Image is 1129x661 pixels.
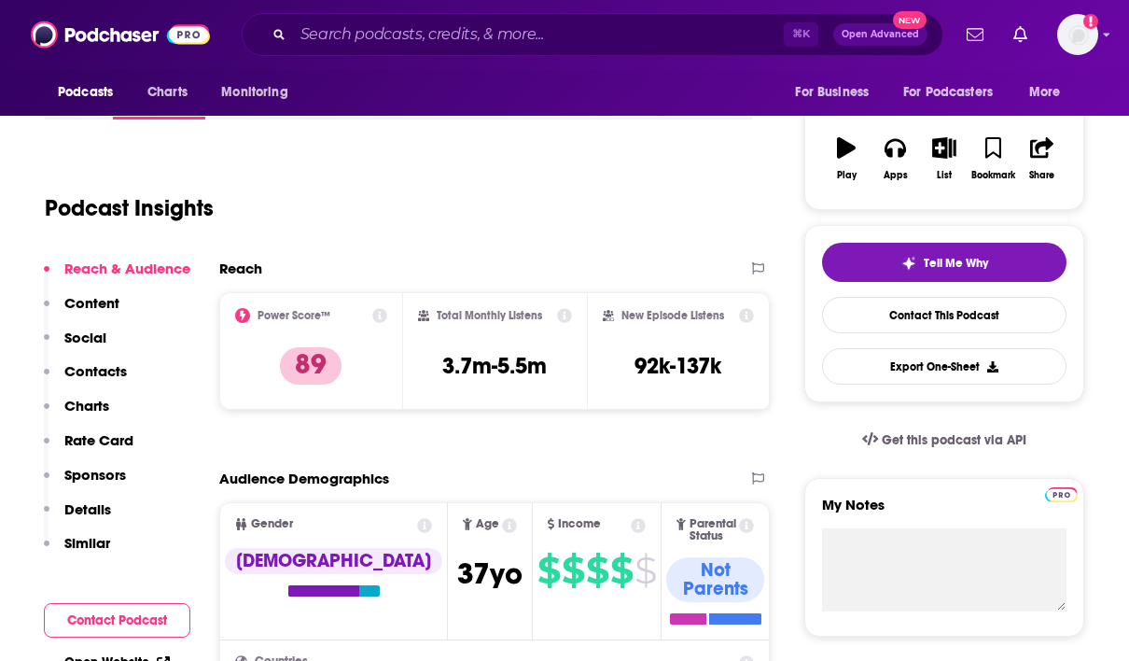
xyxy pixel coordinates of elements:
span: $ [562,556,584,585]
a: Charts [135,75,199,110]
span: Podcasts [58,79,113,105]
p: Social [64,329,106,346]
span: Open Advanced [842,30,919,39]
span: Gender [251,518,293,530]
p: Content [64,294,119,312]
svg: Add a profile image [1083,14,1098,29]
a: Show notifications dropdown [959,19,991,50]
span: $ [634,556,656,585]
span: Logged in as megcassidy [1057,14,1098,55]
button: open menu [891,75,1020,110]
p: Contacts [64,362,127,380]
button: Share [1018,125,1066,192]
a: Show notifications dropdown [1006,19,1035,50]
label: My Notes [822,496,1066,528]
a: Contact This Podcast [822,297,1066,333]
button: Open AdvancedNew [833,23,927,46]
h3: 3.7m-5.5m [442,352,547,380]
span: For Podcasters [903,79,993,105]
h2: New Episode Listens [621,309,724,322]
span: Charts [147,79,188,105]
h2: Reach [219,260,262,277]
span: More [1029,79,1061,105]
div: Play [837,170,857,181]
button: Social [44,329,106,363]
button: Reach & Audience [44,260,190,294]
button: open menu [1016,75,1084,110]
span: Income [558,518,601,530]
button: Show profile menu [1057,14,1098,55]
span: Get this podcast via API [882,432,1026,448]
button: Contact Podcast [44,603,190,638]
span: $ [537,556,560,585]
div: [DEMOGRAPHIC_DATA] [225,548,442,574]
h2: Power Score™ [258,309,330,322]
button: open menu [208,75,312,110]
h1: Podcast Insights [45,194,214,222]
button: Sponsors [44,466,126,500]
span: 37 yo [457,556,523,592]
div: Not Parents [666,557,764,602]
button: Similar [44,534,110,569]
h3: 92k-137k [634,352,721,380]
button: Content [44,294,119,329]
p: Details [64,500,111,518]
p: Reach & Audience [64,260,190,277]
img: tell me why sparkle [901,256,916,271]
p: 89 [280,347,341,385]
span: $ [586,556,608,585]
button: Details [44,500,111,535]
div: Bookmark [971,170,1015,181]
button: Rate Card [44,431,133,466]
img: User Profile [1057,14,1098,55]
h2: Audience Demographics [219,470,389,487]
span: $ [610,556,633,585]
div: Search podcasts, credits, & more... [242,13,943,56]
img: Podchaser Pro [1045,487,1078,502]
span: New [893,11,927,29]
input: Search podcasts, credits, & more... [293,20,784,49]
span: Monitoring [221,79,287,105]
span: ⌘ K [784,22,818,47]
button: Charts [44,397,109,431]
span: Parental Status [690,518,736,542]
button: Export One-Sheet [822,348,1066,385]
div: List [937,170,952,181]
div: Share [1029,170,1054,181]
img: Podchaser - Follow, Share and Rate Podcasts [31,17,210,52]
p: Rate Card [64,431,133,449]
span: For Business [795,79,869,105]
h2: Total Monthly Listens [437,309,542,322]
button: open menu [782,75,892,110]
p: Charts [64,397,109,415]
p: Similar [64,534,110,552]
button: open menu [45,75,137,110]
span: Tell Me Why [924,256,988,271]
button: Play [822,125,871,192]
span: Age [476,518,499,530]
button: Bookmark [969,125,1017,192]
a: Pro website [1045,485,1078,502]
button: Apps [871,125,919,192]
button: List [920,125,969,192]
p: Sponsors [64,466,126,484]
div: Apps [884,170,908,181]
a: Get this podcast via API [847,417,1041,463]
button: Contacts [44,362,127,397]
button: tell me why sparkleTell Me Why [822,243,1066,282]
